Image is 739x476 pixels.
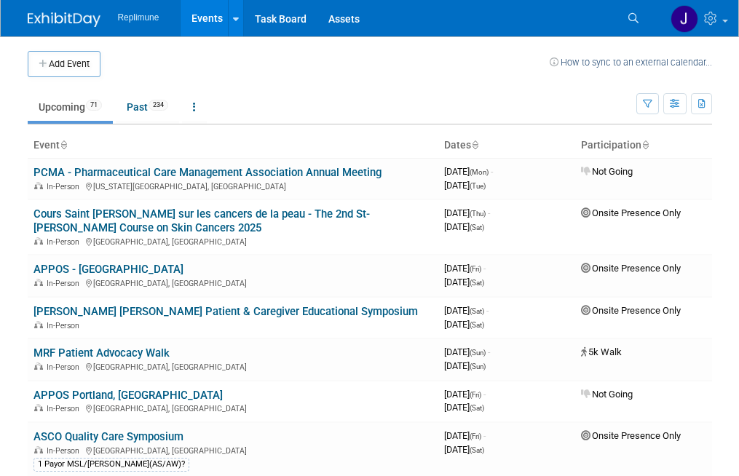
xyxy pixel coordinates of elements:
[34,321,43,328] img: In-Person Event
[550,57,712,68] a: How to sync to an external calendar...
[33,360,432,372] div: [GEOGRAPHIC_DATA], [GEOGRAPHIC_DATA]
[33,346,170,360] a: MRF Patient Advocacy Walk
[34,237,43,245] img: In-Person Event
[581,389,633,400] span: Not Going
[581,263,681,274] span: Onsite Presence Only
[470,321,484,329] span: (Sat)
[671,5,698,33] img: janella ulloa
[444,277,484,287] span: [DATE]
[470,168,489,176] span: (Mon)
[118,12,159,23] span: Replimune
[581,346,622,357] span: 5k Walk
[86,100,102,111] span: 71
[47,362,84,372] span: In-Person
[33,263,183,276] a: APPOS - [GEOGRAPHIC_DATA]
[444,305,489,316] span: [DATE]
[33,402,432,413] div: [GEOGRAPHIC_DATA], [GEOGRAPHIC_DATA]
[33,430,183,443] a: ASCO Quality Care Symposium
[33,458,189,471] div: 1 Payor MSL/[PERSON_NAME](AS/AW)?
[444,166,493,177] span: [DATE]
[444,319,484,330] span: [DATE]
[47,279,84,288] span: In-Person
[581,305,681,316] span: Onsite Presence Only
[641,139,649,151] a: Sort by Participation Type
[47,446,84,456] span: In-Person
[575,133,712,158] th: Participation
[444,360,486,371] span: [DATE]
[470,362,486,370] span: (Sun)
[471,139,478,151] a: Sort by Start Date
[470,349,486,357] span: (Sun)
[444,207,490,218] span: [DATE]
[33,305,418,318] a: [PERSON_NAME] [PERSON_NAME] Patient & Caregiver Educational Symposium
[33,389,223,402] a: APPOS Portland, [GEOGRAPHIC_DATA]
[444,346,490,357] span: [DATE]
[34,279,43,286] img: In-Person Event
[34,362,43,370] img: In-Person Event
[470,432,481,440] span: (Fri)
[28,133,438,158] th: Event
[444,444,484,455] span: [DATE]
[444,263,486,274] span: [DATE]
[33,180,432,191] div: [US_STATE][GEOGRAPHIC_DATA], [GEOGRAPHIC_DATA]
[47,321,84,330] span: In-Person
[470,307,484,315] span: (Sat)
[34,182,43,189] img: In-Person Event
[483,430,486,441] span: -
[486,305,489,316] span: -
[60,139,67,151] a: Sort by Event Name
[470,210,486,218] span: (Thu)
[488,346,490,357] span: -
[444,430,486,441] span: [DATE]
[33,277,432,288] div: [GEOGRAPHIC_DATA], [GEOGRAPHIC_DATA]
[34,446,43,453] img: In-Person Event
[28,93,113,121] a: Upcoming71
[33,207,370,234] a: Cours Saint [PERSON_NAME] sur les cancers de la peau - The 2nd St-[PERSON_NAME] Course on Skin Ca...
[488,207,490,218] span: -
[28,12,100,27] img: ExhibitDay
[581,166,633,177] span: Not Going
[444,221,484,232] span: [DATE]
[28,51,100,77] button: Add Event
[33,444,432,456] div: [GEOGRAPHIC_DATA], [GEOGRAPHIC_DATA]
[491,166,493,177] span: -
[470,446,484,454] span: (Sat)
[444,180,486,191] span: [DATE]
[438,133,575,158] th: Dates
[444,402,484,413] span: [DATE]
[470,391,481,399] span: (Fri)
[470,223,484,231] span: (Sat)
[149,100,168,111] span: 234
[470,265,481,273] span: (Fri)
[33,235,432,247] div: [GEOGRAPHIC_DATA], [GEOGRAPHIC_DATA]
[581,430,681,441] span: Onsite Presence Only
[444,389,486,400] span: [DATE]
[470,279,484,287] span: (Sat)
[483,389,486,400] span: -
[581,207,681,218] span: Onsite Presence Only
[47,182,84,191] span: In-Person
[47,404,84,413] span: In-Person
[470,404,484,412] span: (Sat)
[116,93,179,121] a: Past234
[483,263,486,274] span: -
[34,404,43,411] img: In-Person Event
[47,237,84,247] span: In-Person
[33,166,382,179] a: PCMA - Pharmaceutical Care Management Association Annual Meeting
[470,182,486,190] span: (Tue)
